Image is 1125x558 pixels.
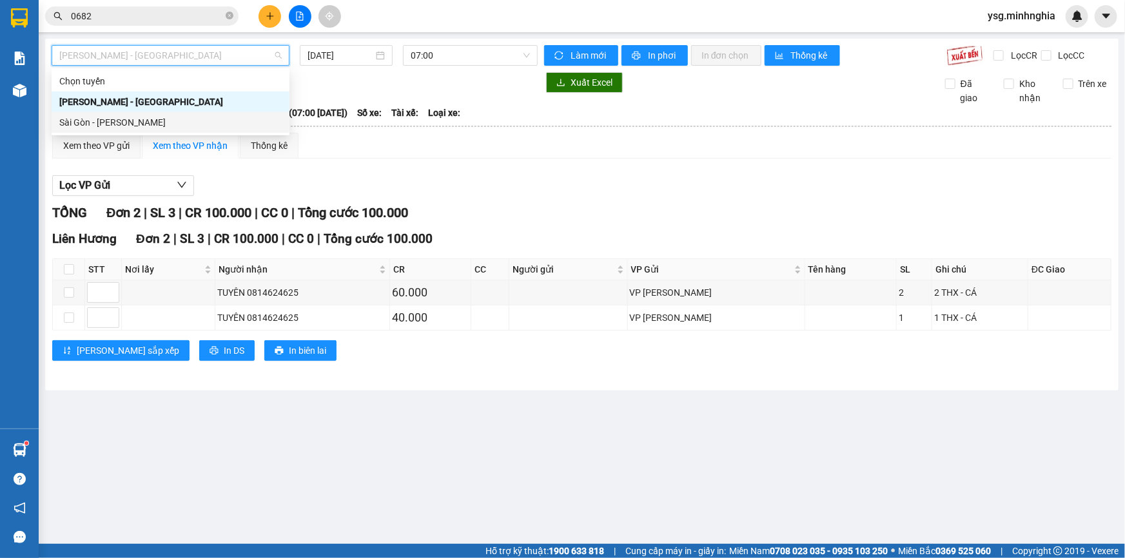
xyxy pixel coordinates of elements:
button: file-add [289,5,311,28]
span: Cung cấp máy in - giấy in: [625,544,726,558]
span: Kho nhận [1014,77,1053,105]
span: Hỗ trợ kỹ thuật: [485,544,604,558]
span: Đơn 2 [106,205,141,220]
button: aim [318,5,341,28]
button: sort-ascending[PERSON_NAME] sắp xếp [52,340,190,361]
span: Xuất Excel [571,75,612,90]
th: STT [85,259,122,280]
img: icon-new-feature [1071,10,1083,22]
span: Lọc VP Gửi [59,177,110,193]
span: | [317,231,320,246]
th: CC [471,259,509,280]
div: 2 THX - CÁ [934,285,1026,300]
span: printer [275,346,284,356]
span: down [177,180,187,190]
span: printer [210,346,219,356]
span: Tài xế: [391,106,418,120]
span: close-circle [226,12,233,19]
span: ysg.minhnghia [977,8,1066,24]
span: CR 100.000 [214,231,279,246]
button: bar-chartThống kê [765,45,840,66]
span: | [208,231,211,246]
button: Lọc VP Gửi [52,175,194,196]
span: Tổng cước 100.000 [298,205,408,220]
span: question-circle [14,473,26,485]
button: printerIn phơi [621,45,688,66]
td: VP Phan Rí [628,305,805,331]
div: 40.000 [392,309,469,327]
span: notification [14,502,26,514]
img: 9k= [946,45,983,66]
b: [PERSON_NAME] [74,8,182,24]
span: Người gửi [513,262,614,276]
button: printerIn biên lai [264,340,337,361]
span: CC 0 [288,231,314,246]
th: CR [390,259,471,280]
span: | [1001,544,1003,558]
li: 01 [PERSON_NAME] [6,28,246,44]
li: 02523854854,0913854573, 0913854356 [6,44,246,77]
span: CR 100.000 [185,205,251,220]
span: plus [266,12,275,21]
span: | [614,544,616,558]
div: Thống kê [251,139,288,153]
span: | [179,205,182,220]
span: caret-down [1101,10,1112,22]
span: Lọc CC [1053,48,1087,63]
img: warehouse-icon [13,443,26,457]
input: Tìm tên, số ĐT hoặc mã đơn [71,9,223,23]
span: ⚪️ [891,548,895,553]
div: 2 [899,285,930,300]
span: download [556,78,565,88]
span: Liên Hương [52,231,117,246]
button: downloadXuất Excel [546,72,623,93]
span: aim [325,12,334,21]
span: In DS [224,343,244,358]
div: Xem theo VP gửi [63,139,130,153]
span: Làm mới [571,48,608,63]
button: caret-down [1095,5,1117,28]
span: printer [632,51,643,61]
div: 60.000 [392,284,469,302]
td: VP Phan Rí [628,280,805,305]
span: Trên xe [1073,77,1112,91]
input: 14/10/2025 [308,48,373,63]
sup: 1 [24,441,28,445]
div: Chọn tuyến [52,71,289,91]
span: In biên lai [289,343,326,358]
span: sort-ascending [63,346,72,356]
span: SL 3 [150,205,175,220]
span: | [282,231,285,246]
div: Sài Gòn - [PERSON_NAME] [59,115,282,130]
button: printerIn DS [199,340,255,361]
th: ĐC Giao [1028,259,1111,280]
img: logo-vxr [11,8,28,28]
span: Người nhận [219,262,377,276]
div: 1 [899,311,930,325]
span: Đã giao [955,77,994,105]
button: plus [259,5,281,28]
span: phone [74,47,84,57]
span: | [291,205,295,220]
div: Xem theo VP nhận [153,139,228,153]
b: GỬI : [GEOGRAPHIC_DATA] [6,96,224,117]
div: Chọn tuyến [59,74,282,88]
div: VP [PERSON_NAME] [630,311,803,325]
span: | [173,231,177,246]
span: CC 0 [261,205,288,220]
span: TỔNG [52,205,87,220]
span: | [255,205,258,220]
span: [PERSON_NAME] sắp xếp [77,343,179,358]
span: Lọc CR [1006,48,1039,63]
button: In đơn chọn [691,45,761,66]
span: Loại xe: [428,106,460,120]
span: environment [74,31,84,41]
th: Tên hàng [805,259,897,280]
strong: 0369 525 060 [935,546,991,556]
button: syncLàm mới [544,45,618,66]
span: VP Gửi [631,262,792,276]
span: close-circle [226,10,233,23]
img: warehouse-icon [13,84,26,97]
span: | [144,205,147,220]
div: VP [PERSON_NAME] [630,285,803,300]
